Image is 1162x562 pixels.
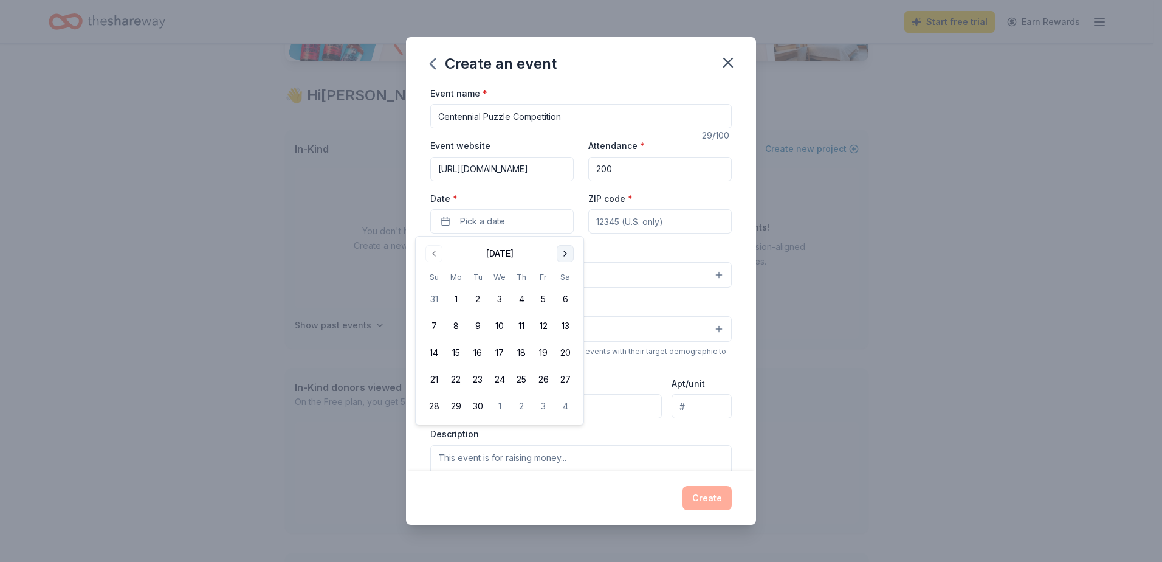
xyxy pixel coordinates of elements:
[430,157,574,181] input: https://www...
[430,104,732,128] input: Spring Fundraiser
[430,54,557,74] div: Create an event
[532,395,554,417] button: 3
[489,395,511,417] button: 1
[511,342,532,364] button: 18
[425,245,442,262] button: Go to previous month
[445,342,467,364] button: 15
[423,288,445,310] button: 31
[588,140,645,152] label: Attendance
[445,288,467,310] button: 1
[554,342,576,364] button: 20
[672,378,705,390] label: Apt/unit
[430,428,479,440] label: Description
[702,128,732,143] div: 29 /100
[467,369,489,390] button: 23
[423,315,445,337] button: 7
[588,157,732,181] input: 20
[467,395,489,417] button: 30
[489,271,511,283] th: Wednesday
[445,369,467,390] button: 22
[423,342,445,364] button: 14
[557,245,574,262] button: Go to next month
[588,193,633,205] label: ZIP code
[423,271,445,283] th: Sunday
[532,315,554,337] button: 12
[511,288,532,310] button: 4
[511,315,532,337] button: 11
[511,271,532,283] th: Thursday
[588,209,732,234] input: 12345 (U.S. only)
[489,369,511,390] button: 24
[467,315,489,337] button: 9
[430,140,490,152] label: Event website
[489,342,511,364] button: 17
[554,271,576,283] th: Saturday
[532,342,554,364] button: 19
[445,315,467,337] button: 8
[486,246,514,261] div: [DATE]
[532,271,554,283] th: Friday
[423,369,445,390] button: 21
[554,288,576,310] button: 6
[460,214,505,229] span: Pick a date
[423,395,445,417] button: 28
[489,288,511,310] button: 3
[554,369,576,390] button: 27
[554,395,576,417] button: 4
[445,395,467,417] button: 29
[511,369,532,390] button: 25
[430,88,487,100] label: Event name
[430,193,574,205] label: Date
[445,271,467,283] th: Monday
[532,288,554,310] button: 5
[489,315,511,337] button: 10
[467,271,489,283] th: Tuesday
[532,369,554,390] button: 26
[554,315,576,337] button: 13
[672,394,732,418] input: #
[430,209,574,234] button: Pick a date
[467,288,489,310] button: 2
[511,395,532,417] button: 2
[467,342,489,364] button: 16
